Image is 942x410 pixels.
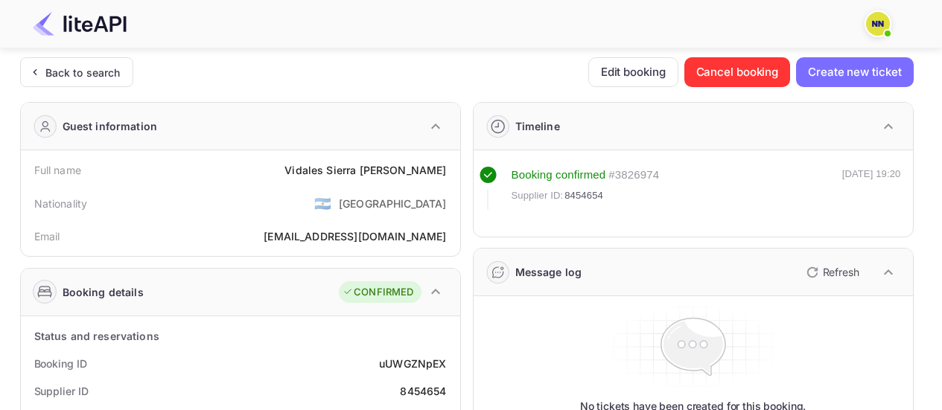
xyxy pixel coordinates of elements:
span: 8454654 [564,188,603,203]
div: Message log [515,264,582,280]
div: Vidales Sierra [PERSON_NAME] [284,162,446,178]
div: # 3826974 [608,167,659,184]
div: Booking details [63,284,144,300]
div: [DATE] 19:20 [842,167,901,210]
div: Guest information [63,118,158,134]
span: United States [314,190,331,217]
p: Refresh [823,264,859,280]
div: Full name [34,162,81,178]
div: [EMAIL_ADDRESS][DOMAIN_NAME] [264,228,446,244]
button: Cancel booking [684,57,791,87]
div: Timeline [515,118,560,134]
button: Create new ticket [796,57,913,87]
div: Supplier ID [34,383,89,399]
div: uUWGZNpEX [379,356,446,371]
button: Edit booking [588,57,678,87]
div: Booking ID [34,356,87,371]
div: 8454654 [400,383,446,399]
div: Status and reservations [34,328,159,344]
div: Booking confirmed [512,167,606,184]
div: Email [34,228,60,244]
div: Back to search [45,65,121,80]
img: N/A N/A [866,12,890,36]
img: LiteAPI Logo [33,12,127,36]
div: CONFIRMED [343,285,413,300]
div: Nationality [34,196,88,211]
span: Supplier ID: [512,188,564,203]
div: [GEOGRAPHIC_DATA] [339,196,447,211]
button: Refresh [798,260,865,284]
